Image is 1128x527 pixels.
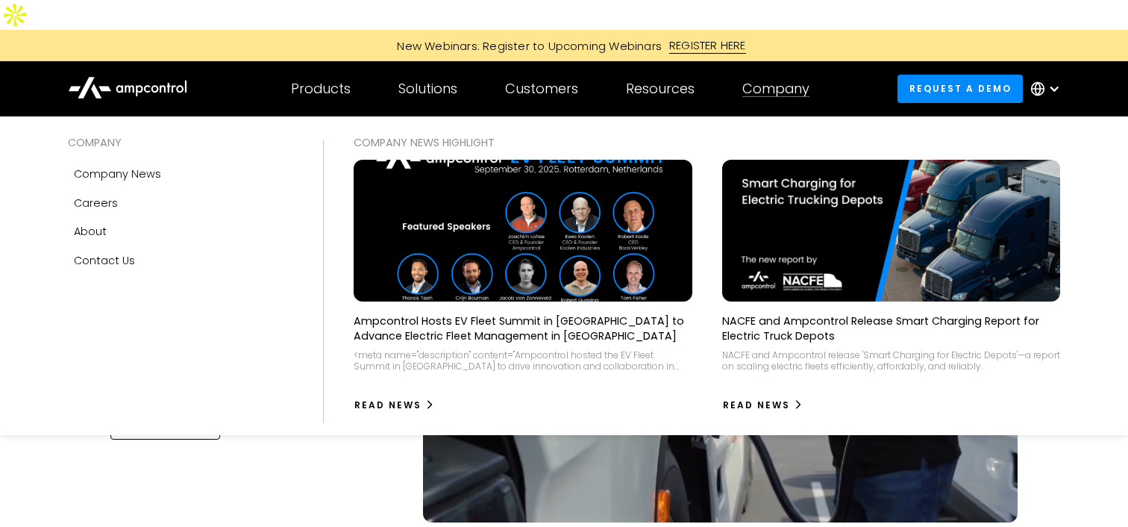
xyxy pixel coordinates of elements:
div: New Webinars: Register to Upcoming Webinars [382,38,669,54]
div: Company [742,81,809,97]
div: Products [291,81,351,97]
div: Resources [626,81,695,97]
div: Customers [505,81,578,97]
a: New Webinars: Register to Upcoming WebinarsREGISTER HERE [228,37,900,54]
a: About [68,217,294,246]
div: COMPANY NEWS Highlight [354,134,1060,151]
div: About [74,223,107,240]
a: Read News [354,393,435,417]
div: Solutions [398,81,457,97]
div: REGISTER HERE [669,37,746,54]
a: Request a demo [897,75,1023,102]
div: <meta name="description" content="Ampcontrol hosted the EV Fleet Summit in [GEOGRAPHIC_DATA] to d... [354,349,692,372]
a: Read News [722,393,803,417]
div: Read News [354,399,422,412]
a: Company news [68,160,294,188]
div: Contact Us [74,252,135,269]
div: NACFE and Ampcontrol release 'Smart Charging for Electric Depots'—a report on scaling electric fl... [722,349,1060,372]
p: NACFE and Ampcontrol Release Smart Charging Report for Electric Truck Depots [722,314,1060,343]
div: Company news [74,166,161,182]
a: Contact Us [68,246,294,275]
div: Read News [723,399,790,412]
a: Careers [68,189,294,217]
p: Ampcontrol Hosts EV Fleet Summit in [GEOGRAPHIC_DATA] to Advance Electric Fleet Management in [GE... [354,314,692,343]
div: COMPANY [68,134,294,151]
div: Careers [74,195,118,211]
